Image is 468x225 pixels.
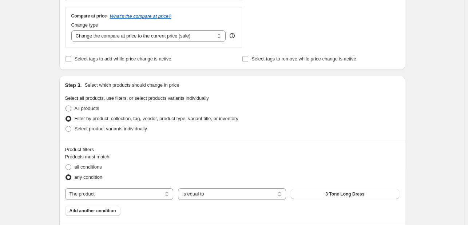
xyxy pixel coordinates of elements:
span: Select product variants individually [75,126,147,131]
div: Product filters [65,146,399,153]
h2: Step 3. [65,82,82,89]
h3: Compare at price [71,13,107,19]
p: Select which products should change in price [84,82,179,89]
span: Change type [71,22,98,28]
span: 3 Tone Long Dress [325,191,364,197]
button: 3 Tone Long Dress [291,189,399,199]
span: Filter by product, collection, tag, vendor, product type, variant title, or inventory [75,116,238,121]
button: What's the compare at price? [110,13,171,19]
span: All products [75,106,99,111]
span: Select tags to remove while price change is active [251,56,356,62]
span: Select all products, use filters, or select products variants individually [65,95,209,101]
span: Select tags to add while price change is active [75,56,171,62]
span: Products must match: [65,154,111,159]
span: Add another condition [70,208,116,214]
span: all conditions [75,164,102,170]
div: help [229,32,236,39]
button: Add another condition [65,206,120,216]
span: any condition [75,174,103,180]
